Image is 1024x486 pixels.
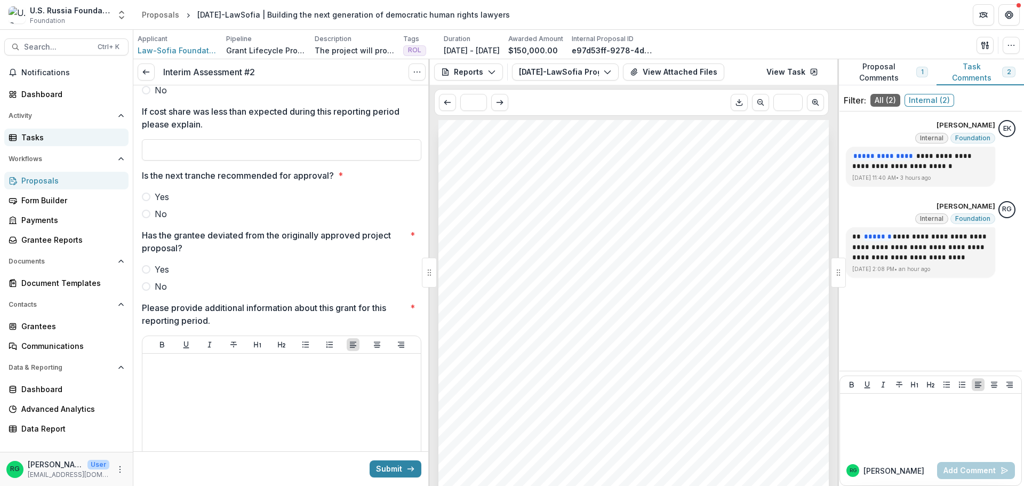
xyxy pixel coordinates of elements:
[155,208,167,220] span: No
[444,34,470,44] p: Duration
[4,420,129,437] a: Data Report
[462,410,801,418] span: reintroduced – like the opportunity of the FSB to have its own prison and power to investigate and
[114,4,129,26] button: Open entity switcher
[998,4,1020,26] button: Get Help
[28,470,109,480] p: [EMAIL_ADDRESS][DOMAIN_NAME]
[251,338,264,351] button: Heading 1
[512,63,619,81] button: [DATE]-LawSofia Program Report #2 (Grantee Form)
[462,474,783,482] span: country, constant monitoring of the situation and focus on meeting the challenges in terms of
[408,46,421,54] span: ROL
[138,7,183,22] a: Proposals
[4,192,129,209] a: Form Builder
[155,280,167,293] span: No
[518,264,542,272] span: [DATE]
[462,144,610,157] span: Submission Responses
[87,460,109,469] p: User
[444,45,500,56] p: [DATE] - [DATE]
[4,337,129,355] a: Communications
[462,282,758,293] span: Section 1: Progress Report According to Project Objectives
[893,378,906,391] button: Strike
[30,5,110,16] div: U.S. Russia Foundation
[508,34,563,44] p: Awarded Amount
[462,337,571,345] span: just the last reporting period.
[937,59,1024,85] button: Task Comments
[395,338,407,351] button: Align Right
[21,384,120,395] div: Dashboard
[4,150,129,168] button: Open Workflows
[955,134,990,142] span: Foundation
[403,34,419,44] p: Tags
[4,253,129,270] button: Open Documents
[4,211,129,229] a: Payments
[572,45,652,56] p: e97d53ff-9278-4d28-bb55-95192b3cb419
[4,296,129,313] button: Open Contacts
[9,364,114,371] span: Data & Reporting
[439,94,456,111] button: Scroll to previous page
[4,400,129,418] a: Advanced Analytics
[155,190,169,203] span: Yes
[4,317,129,335] a: Grantees
[180,338,193,351] button: Underline
[10,466,20,473] div: Ruslan Garipov
[1003,125,1011,132] div: Emma K
[4,107,129,124] button: Open Activity
[988,378,1001,391] button: Align Center
[4,172,129,189] a: Proposals
[4,231,129,249] a: Grantee Reports
[852,174,989,182] p: [DATE] 11:40 AM • 3 hours ago
[937,462,1015,479] button: Add Comment
[921,68,923,76] span: 1
[227,338,240,351] button: Strike
[462,357,619,366] span: Completed Activities and Outcomes
[275,338,288,351] button: Heading 2
[462,220,523,229] span: Grantee name
[861,378,874,391] button: Underline
[155,84,167,97] span: No
[462,400,782,408] span: over the resources, people and internet. Some repressive practices from old times are being
[572,34,634,44] p: Internal Proposal ID
[142,105,415,131] p: If cost share was less than expected during this reporting period please explain.
[138,45,218,56] a: Law-Sofia Foundation
[462,232,539,240] span: Law-Sofia Foundation
[434,63,503,81] button: Reports
[21,321,120,332] div: Grantees
[852,265,989,273] p: [DATE] 2:08 PM • an hour ago
[462,432,785,440] span: by the raised number of cases we are working on. We see raised activity in the area of digital
[462,389,790,397] span: The authorities continue to adapt the legislation to the needs of further repressions and control
[462,452,796,460] span: ground, including counseling and delivering instructions to lawyers and to victims of repressions,
[462,326,790,334] span: The final report should describe progress achieved during the whole project period, not
[9,155,114,163] span: Workflows
[9,258,114,265] span: Documents
[850,468,857,473] div: Ruslan Garipov
[508,264,516,272] span: —
[21,340,120,352] div: Communications
[844,94,866,107] p: Filter:
[4,64,129,81] button: Notifications
[940,378,953,391] button: Bullet List
[138,7,514,22] nav: breadcrumb
[226,45,306,56] p: Grant Lifecycle Process
[9,301,114,308] span: Contacts
[21,234,120,245] div: Grantee Reports
[9,6,26,23] img: U.S. Russia Foundation
[937,201,995,212] p: [PERSON_NAME]
[203,338,216,351] button: Italicize
[955,215,990,222] span: Foundation
[163,67,255,77] h3: Interim Assessment #2
[462,264,486,272] span: [DATE]
[114,463,126,476] button: More
[4,359,129,376] button: Open Data & Reporting
[870,94,900,107] span: All ( 2 )
[4,129,129,146] a: Tasks
[28,459,83,470] p: [PERSON_NAME]
[920,215,943,222] span: Internal
[21,423,120,434] div: Data Report
[462,442,788,450] span: security. All these developments have affected the team: increased need for legal work on the
[760,63,825,81] a: View Task
[24,43,91,52] span: Search...
[21,68,124,77] span: Notifications
[920,134,943,142] span: Internal
[323,338,336,351] button: Ordered List
[908,378,921,391] button: Heading 1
